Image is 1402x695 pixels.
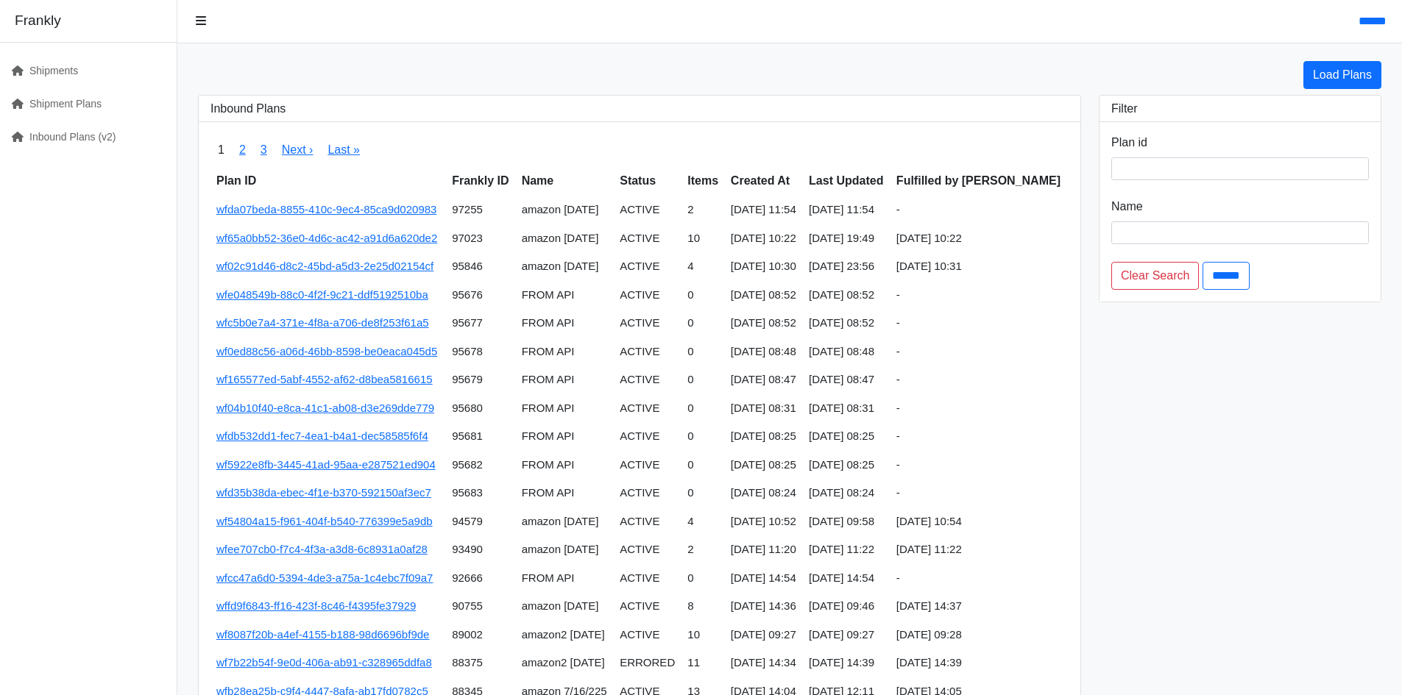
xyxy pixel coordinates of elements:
[446,196,516,224] td: 97255
[516,479,615,507] td: FROM API
[803,451,891,480] td: [DATE] 08:25
[516,564,615,593] td: FROM API
[681,649,725,677] td: 11
[681,338,725,366] td: 0
[216,458,436,471] a: wf5922e8fb-3445-41ad-95aa-e287521ed904
[681,479,725,507] td: 0
[446,166,516,196] th: Frankly ID
[1111,262,1199,290] a: Clear Search
[891,394,1069,423] td: -
[891,166,1069,196] th: Fulfilled by [PERSON_NAME]
[446,366,516,394] td: 95679
[216,345,437,357] a: wf0ed88c56-a06d-46bb-8598-be0eaca045d5
[891,224,1069,253] td: [DATE] 10:22
[681,281,725,310] td: 0
[446,252,516,281] td: 95846
[891,252,1069,281] td: [DATE] 10:31
[1111,134,1147,152] label: Plan id
[216,402,434,414] a: wf04b10f40-e8ca-41c1-ab08-d3e269dde779
[516,507,615,536] td: amazon [DATE]
[681,166,725,196] th: Items
[891,535,1069,564] td: [DATE] 11:22
[803,507,891,536] td: [DATE] 09:58
[891,366,1069,394] td: -
[614,166,681,196] th: Status
[681,507,725,536] td: 4
[446,394,516,423] td: 95680
[216,430,428,442] a: wfdb532dd1-fec7-4ea1-b4a1-dec58585f6f4
[516,422,615,451] td: FROM API
[210,134,232,166] span: 1
[446,621,516,649] td: 89002
[681,451,725,480] td: 0
[725,281,803,310] td: [DATE] 08:52
[516,592,615,621] td: amazon [DATE]
[681,196,725,224] td: 2
[681,422,725,451] td: 0
[725,309,803,338] td: [DATE] 08:52
[516,621,615,649] td: amazon2 [DATE]
[725,649,803,677] td: [DATE] 14:34
[725,196,803,224] td: [DATE] 11:54
[803,309,891,338] td: [DATE] 08:52
[725,224,803,253] td: [DATE] 10:22
[891,649,1069,677] td: [DATE] 14:39
[516,224,615,253] td: amazon [DATE]
[891,621,1069,649] td: [DATE] 09:28
[891,564,1069,593] td: -
[681,535,725,564] td: 2
[216,373,433,385] a: wf165577ed-5abf-4552-af62-d8bea5816615
[725,507,803,536] td: [DATE] 10:52
[282,143,314,156] a: Next ›
[681,592,725,621] td: 8
[216,656,432,669] a: wf7b22b54f-9e0d-406a-ab91-c328965ddfa8
[516,196,615,224] td: amazon [DATE]
[516,394,615,423] td: FROM API
[239,143,246,156] a: 2
[216,232,437,244] a: wf65a0bb52-36e0-4d6c-ac42-a91d6a620de2
[1111,101,1369,115] h3: Filter
[516,281,615,310] td: FROM API
[446,535,516,564] td: 93490
[614,621,681,649] td: ACTIVE
[725,479,803,507] td: [DATE] 08:24
[891,451,1069,480] td: -
[516,649,615,677] td: amazon2 [DATE]
[614,507,681,536] td: ACTIVE
[725,621,803,649] td: [DATE] 09:27
[446,451,516,480] td: 95682
[803,252,891,281] td: [DATE] 23:56
[803,422,891,451] td: [DATE] 08:25
[614,592,681,621] td: ACTIVE
[891,309,1069,338] td: -
[210,101,1069,115] h3: Inbound Plans
[614,309,681,338] td: ACTIVE
[803,394,891,423] td: [DATE] 08:31
[614,451,681,480] td: ACTIVE
[210,134,1069,166] nav: pager
[803,564,891,593] td: [DATE] 14:54
[446,479,516,507] td: 95683
[614,479,681,507] td: ACTIVE
[614,564,681,593] td: ACTIVE
[725,366,803,394] td: [DATE] 08:47
[681,366,725,394] td: 0
[803,224,891,253] td: [DATE] 19:49
[516,338,615,366] td: FROM API
[216,316,429,329] a: wfc5b0e7a4-371e-4f8a-a706-de8f253f61a5
[725,451,803,480] td: [DATE] 08:25
[725,338,803,366] td: [DATE] 08:48
[803,592,891,621] td: [DATE] 09:46
[446,309,516,338] td: 95677
[614,224,681,253] td: ACTIVE
[803,338,891,366] td: [DATE] 08:48
[725,564,803,593] td: [DATE] 14:54
[681,224,725,253] td: 10
[216,515,433,527] a: wf54804a15-f961-404f-b540-776399e5a9db
[681,394,725,423] td: 0
[216,288,428,301] a: wfe048549b-88c0-4f2f-9c21-ddf5192510ba
[891,338,1069,366] td: -
[891,507,1069,536] td: [DATE] 10:54
[614,196,681,224] td: ACTIVE
[681,564,725,593] td: 0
